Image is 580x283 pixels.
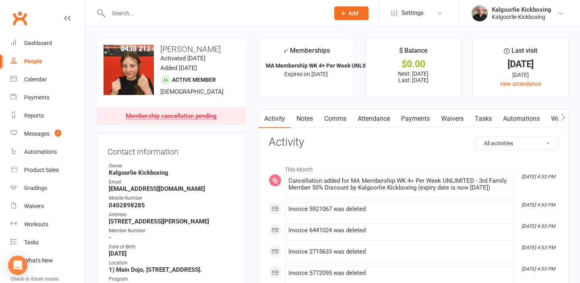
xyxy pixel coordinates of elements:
[109,275,235,283] div: Program
[288,270,510,277] div: Invoice 5772095 was deleted
[24,76,47,83] div: Calendar
[283,47,288,55] i: ✓
[10,179,85,197] a: Gradings
[10,161,85,179] a: Product Sales
[288,206,510,213] div: Invoice 5921067 was deleted
[504,45,537,60] div: Last visit
[24,221,48,227] div: Workouts
[109,169,235,176] strong: Kalgoorlie Kickboxing
[160,88,224,95] span: [DEMOGRAPHIC_DATA]
[402,4,424,22] span: Settings
[109,266,235,273] strong: 1) Main Dojo, [STREET_ADDRESS].
[10,125,85,143] a: Messages 1
[24,185,47,191] div: Gradings
[269,136,558,149] h3: Activity
[480,70,561,79] div: [DATE]
[284,71,328,77] span: Expires on [DATE]
[288,227,510,234] div: Invoice 6441024 was deleted
[24,130,50,137] div: Messages
[472,5,488,21] img: thumb_image1664779456.png
[104,45,154,95] img: image1756462739.png
[373,70,454,83] p: Next: [DATE] Last: [DATE]
[10,89,85,107] a: Payments
[522,174,555,180] i: [DATE] 4:53 PM
[10,143,85,161] a: Automations
[283,45,330,60] div: Memberships
[10,52,85,70] a: People
[160,55,205,62] time: Activated [DATE]
[109,194,235,202] div: Mobile Number
[10,215,85,233] a: Workouts
[396,109,435,128] a: Payments
[109,234,235,241] strong: -
[291,109,319,128] a: Notes
[399,45,428,60] div: $ Balance
[288,248,510,255] div: Invoice 2715633 was deleted
[8,256,27,275] div: Open Intercom Messenger
[172,76,216,83] span: Active member
[24,203,44,209] div: Waivers
[269,161,558,174] li: This Month
[24,94,50,101] div: Payments
[106,8,324,19] input: Search...
[160,64,197,72] time: Added [DATE]
[24,40,52,46] div: Dashboard
[522,266,555,272] i: [DATE] 4:53 PM
[109,178,235,186] div: Email
[10,8,30,28] a: Clubworx
[319,109,352,128] a: Comms
[109,227,235,235] div: Member Number
[108,144,235,156] h3: Contact information
[109,211,235,219] div: Address
[109,243,235,251] div: Date of Birth
[109,202,235,209] strong: 0402898285
[24,58,42,64] div: People
[10,34,85,52] a: Dashboard
[24,149,57,155] div: Automations
[55,130,61,136] span: 1
[373,60,454,68] div: $0.00
[24,257,53,264] div: What's New
[10,107,85,125] a: Reports
[288,178,510,191] div: Cancellation added for MA Membership WK 4+ Per Week UNLIMITED - 3rd Family Member 50% Discount by...
[522,223,555,229] i: [DATE] 4:53 PM
[109,259,235,267] div: Location
[435,109,469,128] a: Waivers
[259,109,291,128] a: Activity
[24,112,44,119] div: Reports
[522,202,555,208] i: [DATE] 4:53 PM
[104,45,239,54] h3: [PERSON_NAME]
[109,250,235,257] strong: [DATE]
[266,62,394,69] strong: MA Membership WK 4+ Per Week UNLIMITED - 3...
[352,109,396,128] a: Attendance
[10,252,85,270] a: What's New
[109,162,235,170] div: Owner
[348,10,358,17] span: Add
[10,197,85,215] a: Waivers
[10,70,85,89] a: Calendar
[10,233,85,252] a: Tasks
[492,13,551,21] div: Kalgoorlie Kickboxing
[469,109,497,128] a: Tasks
[334,6,369,20] button: Add
[492,6,551,13] div: Kalgoorlie Kickboxing
[109,185,235,192] strong: [EMAIL_ADDRESS][DOMAIN_NAME]
[480,60,561,68] div: [DATE]
[109,218,235,225] strong: [STREET_ADDRESS][PERSON_NAME]
[126,113,217,120] div: Membership cancellation pending
[24,239,39,246] div: Tasks
[522,245,555,250] i: [DATE] 4:53 PM
[497,109,545,128] a: Automations
[500,81,541,87] a: view attendance
[24,167,59,173] div: Product Sales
